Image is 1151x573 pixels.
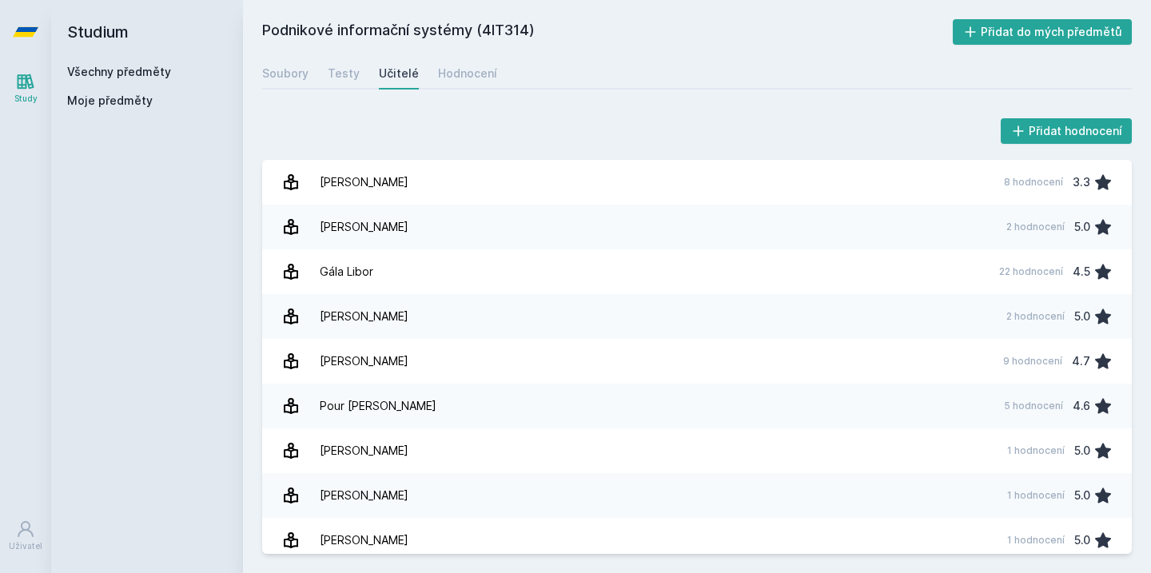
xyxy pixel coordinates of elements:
div: 8 hodnocení [1004,176,1063,189]
div: 1 hodnocení [1007,489,1065,502]
a: [PERSON_NAME] 1 hodnocení 5.0 [262,518,1132,563]
a: [PERSON_NAME] 8 hodnocení 3.3 [262,160,1132,205]
div: 3.3 [1073,166,1090,198]
div: [PERSON_NAME] [320,345,408,377]
a: Všechny předměty [67,65,171,78]
div: [PERSON_NAME] [320,524,408,556]
a: Study [3,64,48,113]
div: [PERSON_NAME] [320,479,408,511]
button: Přidat hodnocení [1001,118,1133,144]
div: 5.0 [1074,524,1090,556]
div: [PERSON_NAME] [320,166,408,198]
div: 5.0 [1074,435,1090,467]
div: 2 hodnocení [1006,310,1065,323]
a: [PERSON_NAME] 2 hodnocení 5.0 [262,294,1132,339]
div: Pour [PERSON_NAME] [320,390,436,422]
div: Gála Libor [320,256,373,288]
button: Přidat do mých předmětů [953,19,1133,45]
a: Soubory [262,58,309,90]
a: Hodnocení [438,58,497,90]
div: 4.7 [1072,345,1090,377]
div: 1 hodnocení [1007,534,1065,547]
div: 5.0 [1074,211,1090,243]
div: Uživatel [9,540,42,552]
div: 2 hodnocení [1006,221,1065,233]
a: [PERSON_NAME] 9 hodnocení 4.7 [262,339,1132,384]
div: Hodnocení [438,66,497,82]
a: [PERSON_NAME] 2 hodnocení 5.0 [262,205,1132,249]
div: 5.0 [1074,479,1090,511]
a: [PERSON_NAME] 1 hodnocení 5.0 [262,473,1132,518]
div: 5 hodnocení [1004,400,1063,412]
a: [PERSON_NAME] 1 hodnocení 5.0 [262,428,1132,473]
h2: Podnikové informační systémy (4IT314) [262,19,953,45]
div: 9 hodnocení [1003,355,1062,368]
div: 22 hodnocení [999,265,1063,278]
span: Moje předměty [67,93,153,109]
div: 1 hodnocení [1007,444,1065,457]
div: 4.5 [1073,256,1090,288]
a: Testy [328,58,360,90]
div: 4.6 [1073,390,1090,422]
div: Učitelé [379,66,419,82]
div: [PERSON_NAME] [320,211,408,243]
div: 5.0 [1074,300,1090,332]
a: Učitelé [379,58,419,90]
div: [PERSON_NAME] [320,435,408,467]
a: Pour [PERSON_NAME] 5 hodnocení 4.6 [262,384,1132,428]
div: Soubory [262,66,309,82]
div: Study [14,93,38,105]
a: Uživatel [3,511,48,560]
a: Gála Libor 22 hodnocení 4.5 [262,249,1132,294]
div: [PERSON_NAME] [320,300,408,332]
div: Testy [328,66,360,82]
